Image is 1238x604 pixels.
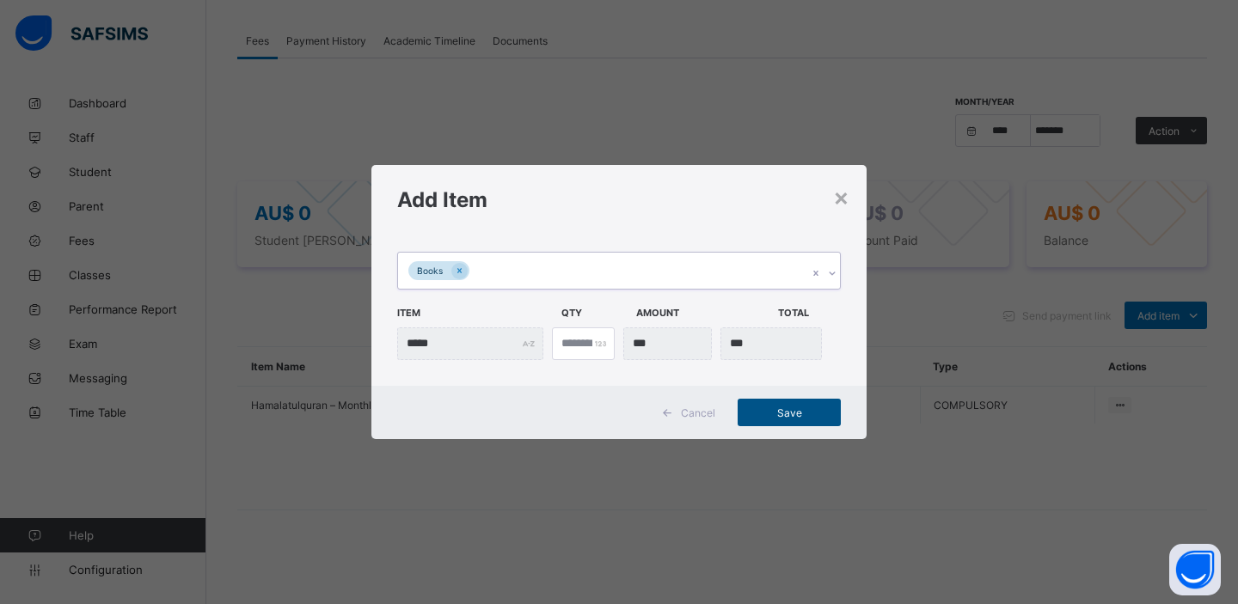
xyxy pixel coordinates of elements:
button: Open asap [1169,544,1221,595]
span: Qty [561,298,628,327]
h1: Add Item [397,187,841,212]
span: Cancel [681,406,715,419]
div: × [833,182,849,211]
span: Item [397,298,553,327]
span: Total [778,298,844,327]
span: Amount [636,298,769,327]
div: Books [408,261,451,281]
span: Save [751,406,828,419]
